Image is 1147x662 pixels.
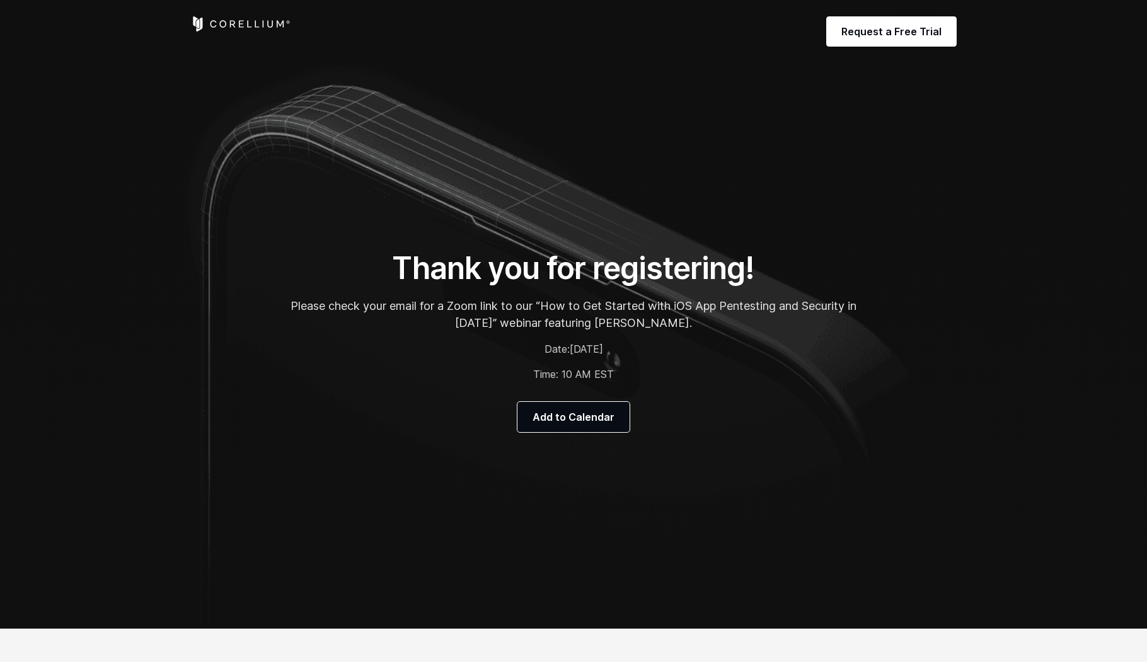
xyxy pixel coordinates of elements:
[290,341,857,357] p: Date:
[570,343,603,355] span: [DATE]
[290,297,857,331] p: Please check your email for a Zoom link to our “How to Get Started with iOS App Pentesting and Se...
[290,249,857,287] h1: Thank you for registering!
[533,409,614,425] span: Add to Calendar
[826,16,957,47] a: Request a Free Trial
[290,367,857,382] p: Time: 10 AM EST
[841,24,942,39] span: Request a Free Trial
[517,402,630,432] a: Add to Calendar
[190,16,291,31] a: Corellium Home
